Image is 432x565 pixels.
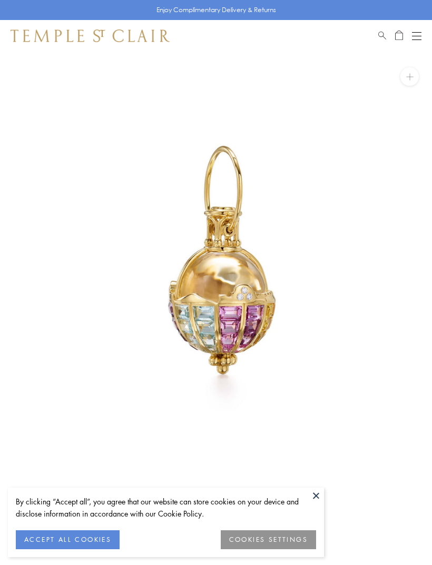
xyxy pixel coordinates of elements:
button: Open navigation [412,29,421,42]
div: By clicking “Accept all”, you agree that our website can store cookies on your device and disclos... [16,495,316,520]
button: ACCEPT ALL COOKIES [16,530,120,549]
img: 18K Rainbow Row Amulet [16,52,432,468]
a: Open Shopping Bag [395,29,403,42]
img: Temple St. Clair [11,29,170,42]
button: COOKIES SETTINGS [221,530,316,549]
p: Enjoy Complimentary Delivery & Returns [156,5,276,15]
a: Search [378,29,386,42]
